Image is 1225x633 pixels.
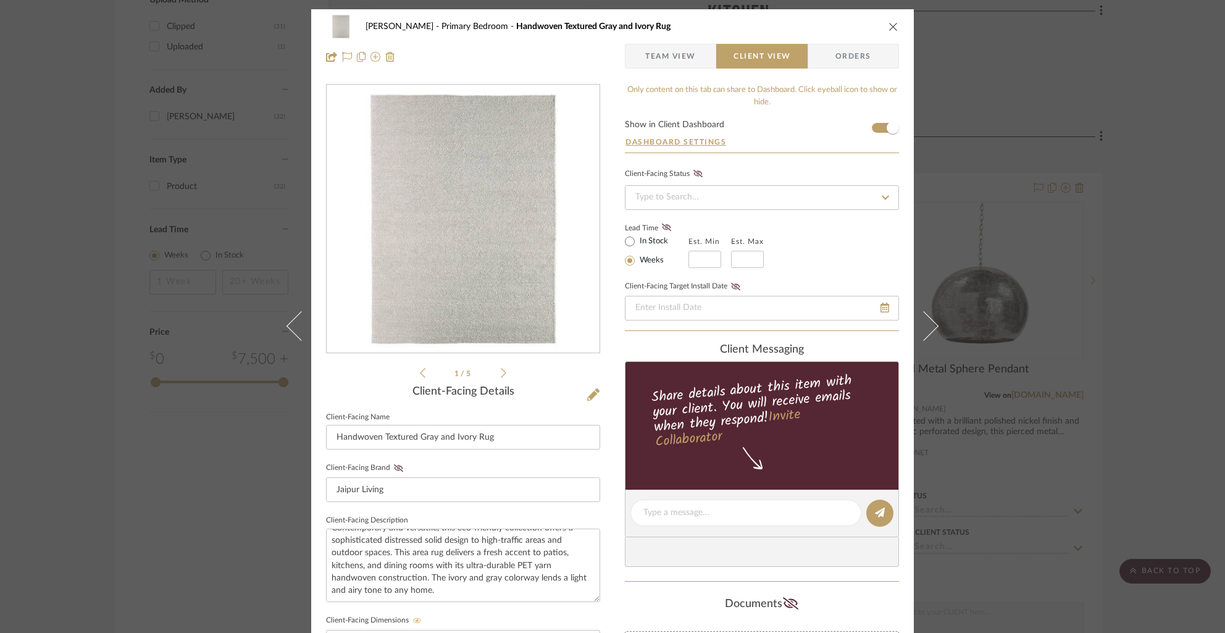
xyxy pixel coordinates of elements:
[688,237,720,246] label: Est. Min
[625,84,899,108] div: Only content on this tab can share to Dashboard. Click eyeball icon to show or hide.
[326,14,356,39] img: 57a21c30-fe10-4a4c-b604-f7d5a21b7162_48x40.jpg
[327,85,600,353] div: 0
[326,385,600,399] div: Client-Facing Details
[888,21,899,32] button: close
[385,52,395,62] img: Remove from project
[731,237,764,246] label: Est. Max
[637,236,668,247] label: In Stock
[326,616,425,625] label: Client-Facing Dimensions
[326,464,407,472] label: Client-Facing Brand
[734,44,790,69] span: Client View
[625,168,706,180] div: Client-Facing Status
[625,343,899,357] div: client Messaging
[625,185,899,210] input: Type to Search…
[625,233,688,268] mat-radio-group: Select item type
[625,136,727,148] button: Dashboard Settings
[390,464,407,472] button: Client-Facing Brand
[727,282,744,291] button: Client-Facing Target Install Date
[461,370,466,377] span: /
[466,370,472,377] span: 5
[409,616,425,625] button: Client-Facing Dimensions
[625,222,688,233] label: Lead Time
[658,222,675,234] button: Lead Time
[454,370,461,377] span: 1
[822,44,885,69] span: Orders
[625,594,899,614] div: Documents
[329,85,597,353] img: 57a21c30-fe10-4a4c-b604-f7d5a21b7162_436x436.jpg
[366,22,441,31] span: [PERSON_NAME]
[326,414,390,421] label: Client-Facing Name
[441,22,516,31] span: Primary Bedroom
[326,425,600,450] input: Enter Client-Facing Item Name
[326,518,408,524] label: Client-Facing Description
[624,370,901,453] div: Share details about this item with your client. You will receive emails when they respond!
[326,477,600,502] input: Enter Client-Facing Brand
[625,282,744,291] label: Client-Facing Target Install Date
[645,44,696,69] span: Team View
[516,22,671,31] span: Handwoven Textured Gray and Ivory Rug
[625,296,899,321] input: Enter Install Date
[637,255,664,266] label: Weeks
